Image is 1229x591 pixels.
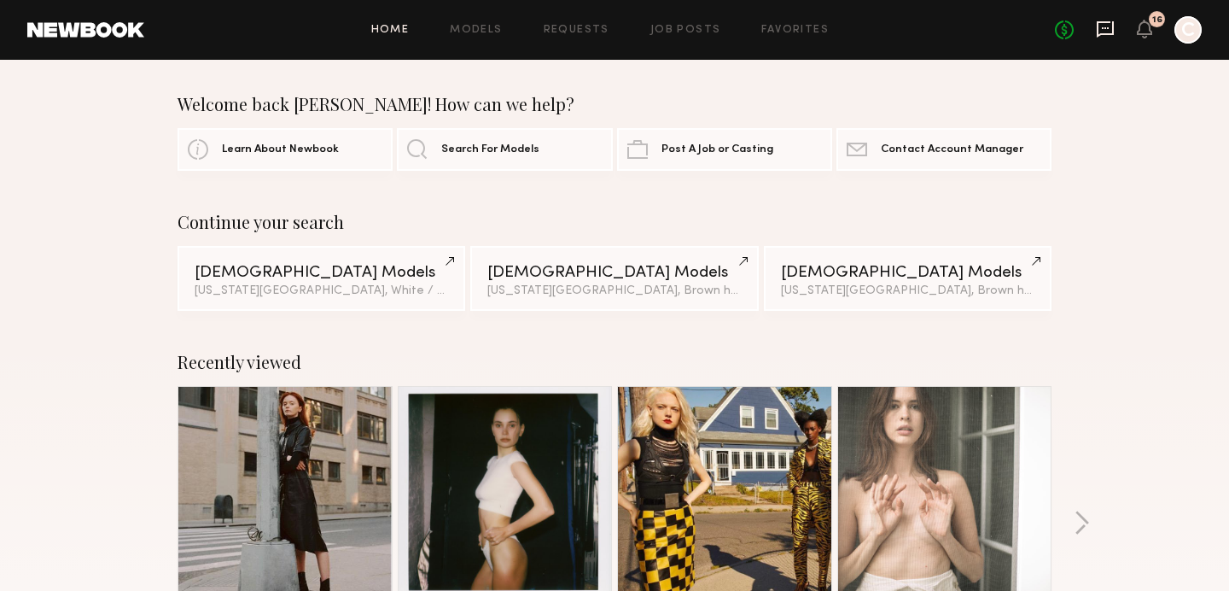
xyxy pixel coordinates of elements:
span: Post A Job or Casting [661,144,773,155]
a: Contact Account Manager [836,128,1051,171]
a: Search For Models [397,128,612,171]
a: Home [371,25,410,36]
div: Continue your search [178,212,1051,232]
a: C [1174,16,1202,44]
a: Requests [544,25,609,36]
div: [DEMOGRAPHIC_DATA] Models [195,265,448,281]
a: [DEMOGRAPHIC_DATA] Models[US_STATE][GEOGRAPHIC_DATA], Brown hair [764,246,1051,311]
div: [DEMOGRAPHIC_DATA] Models [781,265,1034,281]
div: [US_STATE][GEOGRAPHIC_DATA], Brown hair [487,285,741,297]
span: Contact Account Manager [881,144,1023,155]
div: Welcome back [PERSON_NAME]! How can we help? [178,94,1051,114]
div: [US_STATE][GEOGRAPHIC_DATA], White / Caucasian [195,285,448,297]
a: Job Posts [650,25,721,36]
div: 16 [1152,15,1162,25]
span: Learn About Newbook [222,144,339,155]
a: [DEMOGRAPHIC_DATA] Models[US_STATE][GEOGRAPHIC_DATA], Brown hair [470,246,758,311]
a: Post A Job or Casting [617,128,832,171]
div: [DEMOGRAPHIC_DATA] Models [487,265,741,281]
div: [US_STATE][GEOGRAPHIC_DATA], Brown hair [781,285,1034,297]
a: Favorites [761,25,829,36]
a: Learn About Newbook [178,128,393,171]
a: Models [450,25,502,36]
a: [DEMOGRAPHIC_DATA] Models[US_STATE][GEOGRAPHIC_DATA], White / Caucasian [178,246,465,311]
span: Search For Models [441,144,539,155]
div: Recently viewed [178,352,1051,372]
